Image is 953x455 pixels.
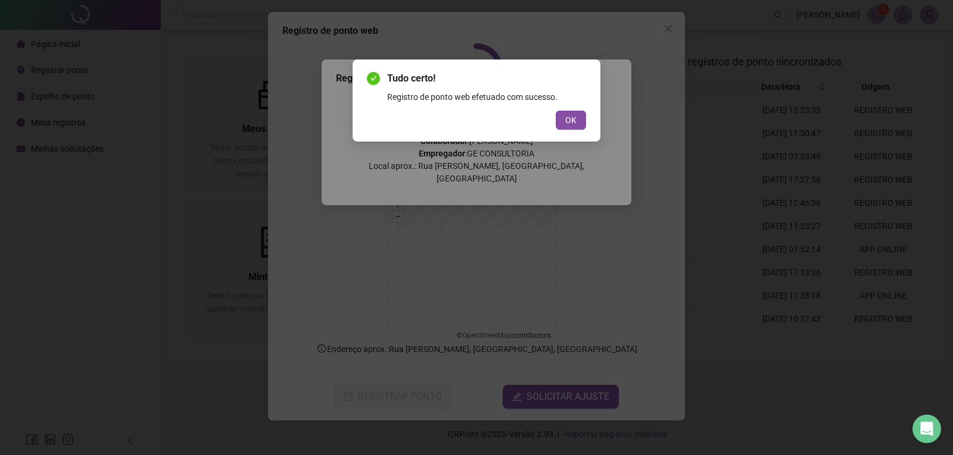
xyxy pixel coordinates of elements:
div: Registro de ponto web efetuado com sucesso. [387,90,586,103]
div: Open Intercom Messenger [912,415,941,443]
span: check-circle [367,72,380,85]
span: OK [565,114,577,127]
button: OK [556,111,586,130]
span: Tudo certo! [387,71,586,86]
